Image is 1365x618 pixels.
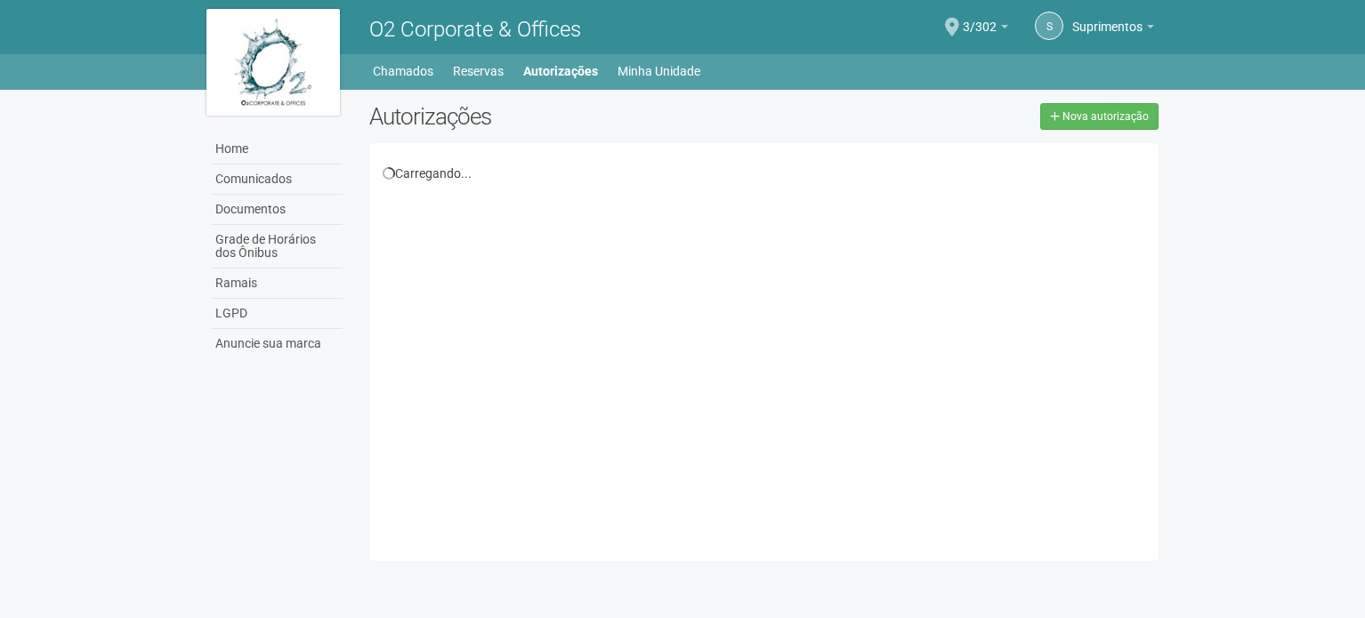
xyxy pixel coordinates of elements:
[211,299,343,329] a: LGPD
[1072,3,1143,34] span: Suprimentos
[211,225,343,269] a: Grade de Horários dos Ônibus
[369,103,750,130] h2: Autorizações
[1062,110,1149,123] span: Nova autorização
[618,59,700,84] a: Minha Unidade
[206,9,340,116] img: logo.jpg
[523,59,598,84] a: Autorizações
[1040,103,1159,130] a: Nova autorização
[369,17,581,42] span: O2 Corporate & Offices
[373,59,433,84] a: Chamados
[963,22,1008,36] a: 3/302
[211,269,343,299] a: Ramais
[383,165,1145,181] div: Carregando...
[453,59,504,84] a: Reservas
[211,134,343,165] a: Home
[211,195,343,225] a: Documentos
[1035,12,1063,40] a: S
[963,3,997,34] span: 3/302
[211,329,343,358] a: Anuncie sua marca
[1072,22,1154,36] a: Suprimentos
[211,165,343,195] a: Comunicados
